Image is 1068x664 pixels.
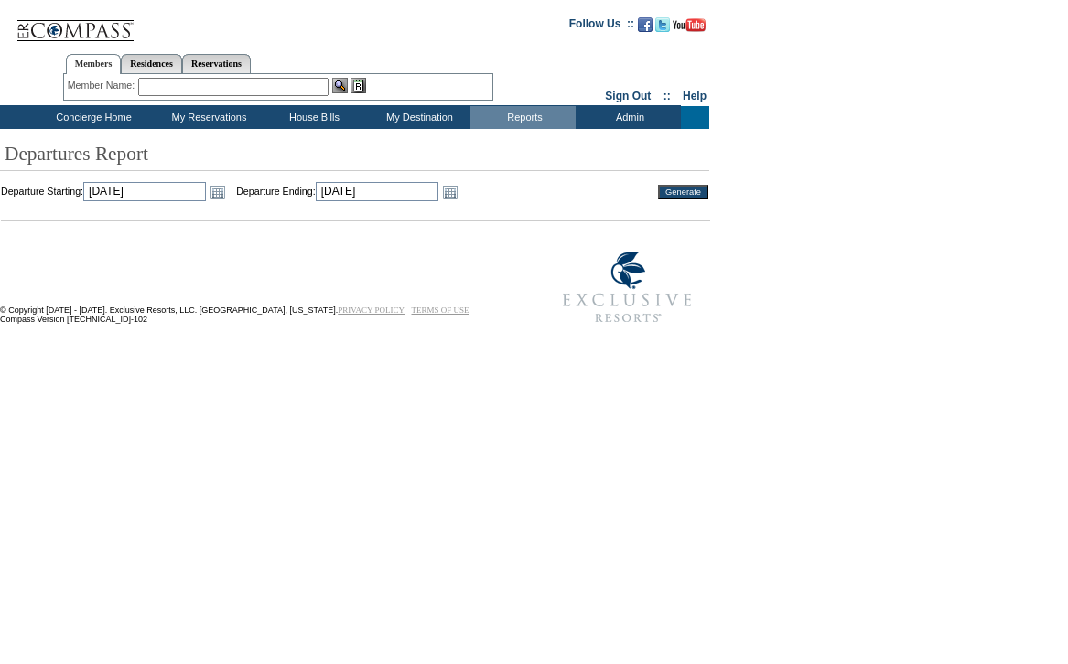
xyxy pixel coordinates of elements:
[66,54,122,74] a: Members
[338,305,405,315] a: PRIVACY POLICY
[470,106,576,129] td: Reports
[332,78,348,93] img: View
[121,54,182,73] a: Residences
[569,16,634,37] td: Follow Us ::
[576,106,681,129] td: Admin
[16,5,135,42] img: Compass Home
[655,17,670,32] img: Follow us on Twitter
[638,17,653,32] img: Become our fan on Facebook
[260,106,365,129] td: House Bills
[638,23,653,34] a: Become our fan on Facebook
[365,106,470,129] td: My Destination
[351,78,366,93] img: Reservations
[440,182,460,202] a: Open the calendar popup.
[663,90,671,102] span: ::
[673,23,706,34] a: Subscribe to our YouTube Channel
[182,54,251,73] a: Reservations
[29,106,155,129] td: Concierge Home
[412,305,469,315] a: TERMS OF USE
[655,23,670,34] a: Follow us on Twitter
[68,78,138,93] div: Member Name:
[658,185,708,199] input: Generate
[683,90,707,102] a: Help
[545,241,709,333] img: Exclusive Resorts
[1,182,638,202] td: Departure Starting: Departure Ending:
[208,182,228,202] a: Open the calendar popup.
[605,90,651,102] a: Sign Out
[673,18,706,32] img: Subscribe to our YouTube Channel
[155,106,260,129] td: My Reservations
